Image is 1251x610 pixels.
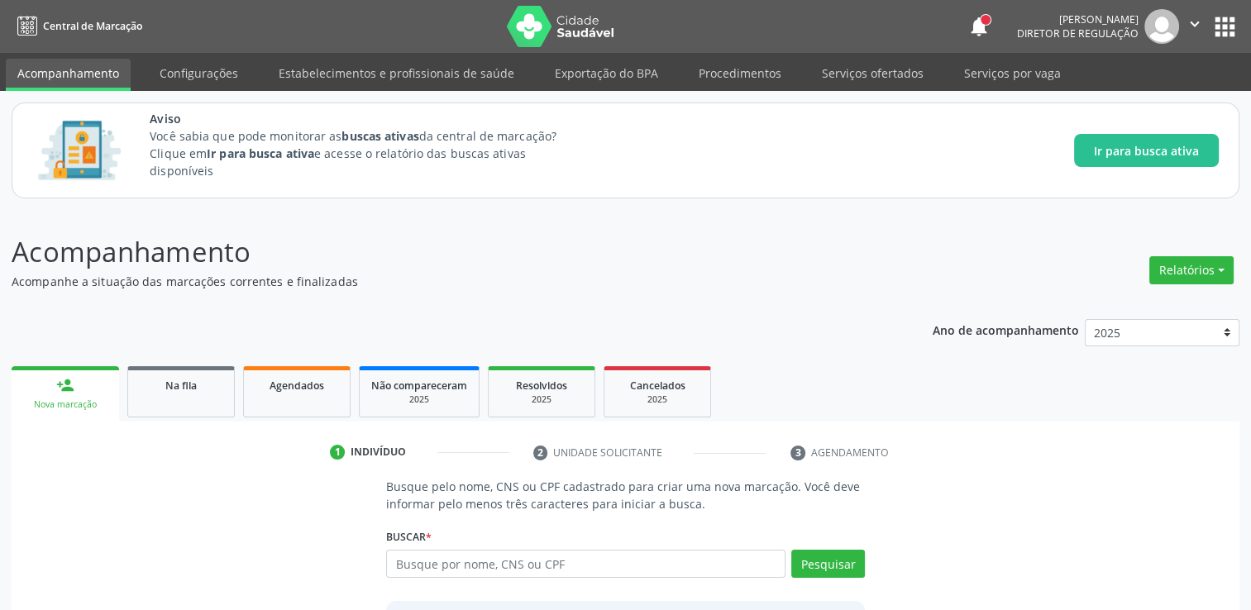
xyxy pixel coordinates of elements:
a: Configurações [148,59,250,88]
div: [PERSON_NAME] [1017,12,1139,26]
img: img [1144,9,1179,44]
input: Busque por nome, CNS ou CPF [386,550,785,578]
button: Relatórios [1149,256,1234,284]
a: Acompanhamento [6,59,131,91]
a: Procedimentos [687,59,793,88]
a: Exportação do BPA [543,59,670,88]
span: Cancelados [630,379,685,393]
button: apps [1210,12,1239,41]
p: Você sabia que pode monitorar as da central de marcação? Clique em e acesse o relatório das busca... [150,127,587,179]
div: 1 [330,445,345,460]
button:  [1179,9,1210,44]
span: Na fila [165,379,197,393]
button: Ir para busca ativa [1074,134,1219,167]
a: Estabelecimentos e profissionais de saúde [267,59,526,88]
strong: buscas ativas [341,128,418,144]
i:  [1186,15,1204,33]
div: 2025 [371,393,467,406]
label: Buscar [386,524,432,550]
span: Central de Marcação [43,19,142,33]
div: Nova marcação [23,398,107,411]
p: Acompanhe a situação das marcações correntes e finalizadas [12,273,871,290]
div: person_add [56,376,74,394]
a: Central de Marcação [12,12,142,40]
div: 2025 [616,393,699,406]
strong: Ir para busca ativa [207,145,314,161]
div: 2025 [500,393,583,406]
span: Resolvidos [516,379,567,393]
p: Ano de acompanhamento [933,319,1079,340]
a: Serviços ofertados [810,59,935,88]
span: Diretor de regulação [1017,26,1139,41]
a: Serviços por vaga [953,59,1072,88]
button: notifications [967,15,991,38]
p: Busque pelo nome, CNS ou CPF cadastrado para criar uma nova marcação. Você deve informar pelo men... [386,478,865,512]
div: Indivíduo [351,445,406,460]
p: Acompanhamento [12,231,871,273]
span: Ir para busca ativa [1094,142,1199,160]
span: Não compareceram [371,379,467,393]
span: Agendados [270,379,324,393]
img: Imagem de CalloutCard [32,113,127,188]
button: Pesquisar [791,550,865,578]
span: Aviso [150,110,587,127]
